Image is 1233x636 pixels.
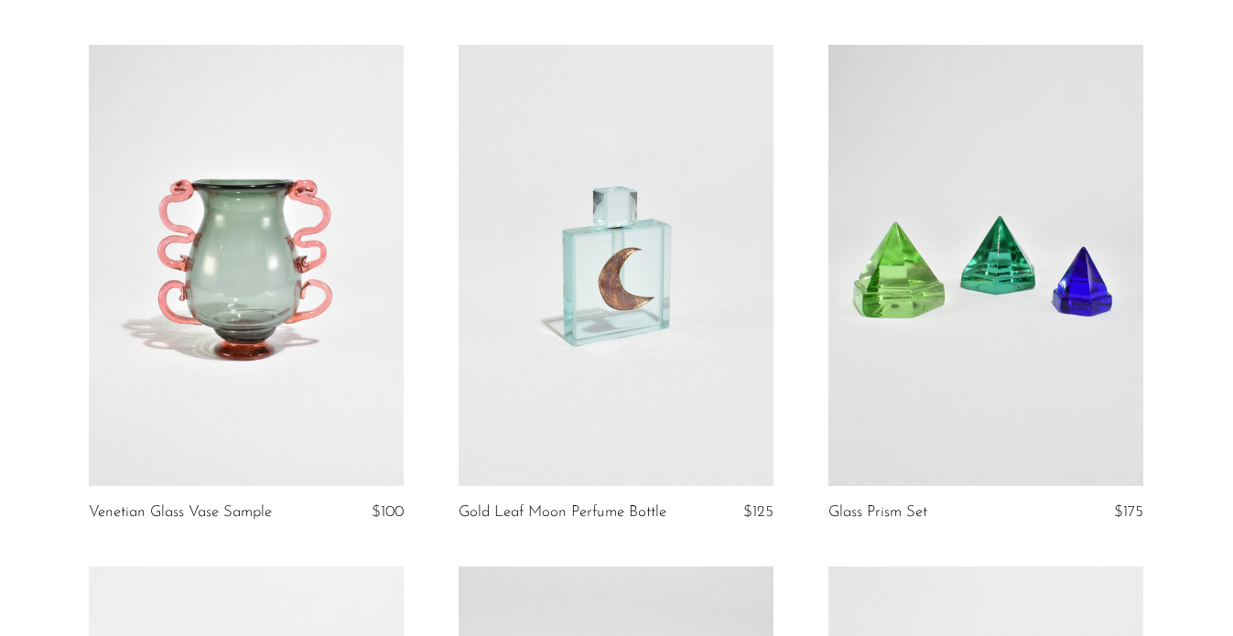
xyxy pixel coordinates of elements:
a: Gold Leaf Moon Perfume Bottle [459,504,666,521]
span: $100 [372,504,404,520]
a: Venetian Glass Vase Sample [89,504,272,521]
a: Glass Prism Set [828,504,927,521]
span: $175 [1114,504,1143,520]
span: $125 [743,504,773,520]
